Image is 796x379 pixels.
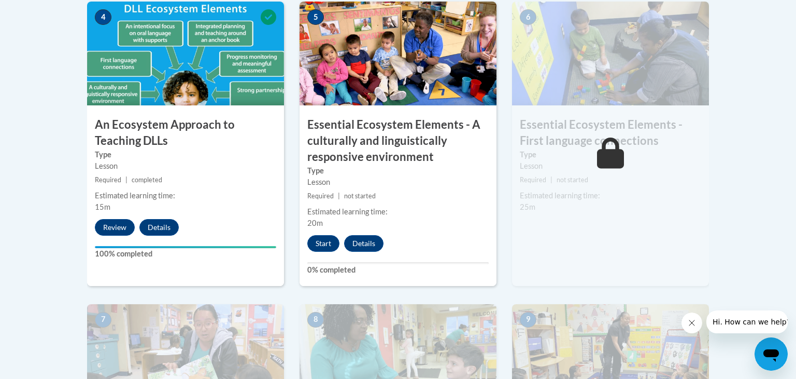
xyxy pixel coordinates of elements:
[132,176,162,184] span: completed
[95,312,111,328] span: 7
[307,165,489,177] label: Type
[755,337,788,371] iframe: Button to launch messaging window
[307,9,324,25] span: 5
[95,176,121,184] span: Required
[557,176,588,184] span: not started
[95,246,276,248] div: Your progress
[512,117,709,149] h3: Essential Ecosystem Elements - First language connections
[520,149,701,160] label: Type
[520,9,536,25] span: 6
[307,206,489,218] div: Estimated learning time:
[520,202,535,211] span: 25m
[125,176,127,184] span: |
[95,160,276,172] div: Lesson
[338,192,340,200] span: |
[307,219,323,227] span: 20m
[681,313,702,333] iframe: Close message
[139,219,179,236] button: Details
[550,176,552,184] span: |
[307,312,324,328] span: 8
[344,235,383,252] button: Details
[300,117,496,165] h3: Essential Ecosystem Elements - A culturally and linguistically responsive environment
[95,9,111,25] span: 4
[307,264,489,276] label: 0% completed
[307,177,489,188] div: Lesson
[520,312,536,328] span: 9
[520,190,701,201] div: Estimated learning time:
[307,235,339,252] button: Start
[520,160,701,172] div: Lesson
[300,2,496,105] img: Course Image
[95,248,276,260] label: 100% completed
[512,2,709,105] img: Course Image
[95,149,276,160] label: Type
[87,117,284,149] h3: An Ecosystem Approach to Teaching DLLs
[6,7,84,16] span: Hi. How can we help?
[344,192,376,200] span: not started
[95,219,135,236] button: Review
[520,176,546,184] span: Required
[307,192,334,200] span: Required
[95,190,276,201] div: Estimated learning time:
[87,2,284,105] img: Course Image
[95,202,110,211] span: 15m
[706,310,788,333] iframe: Message from company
